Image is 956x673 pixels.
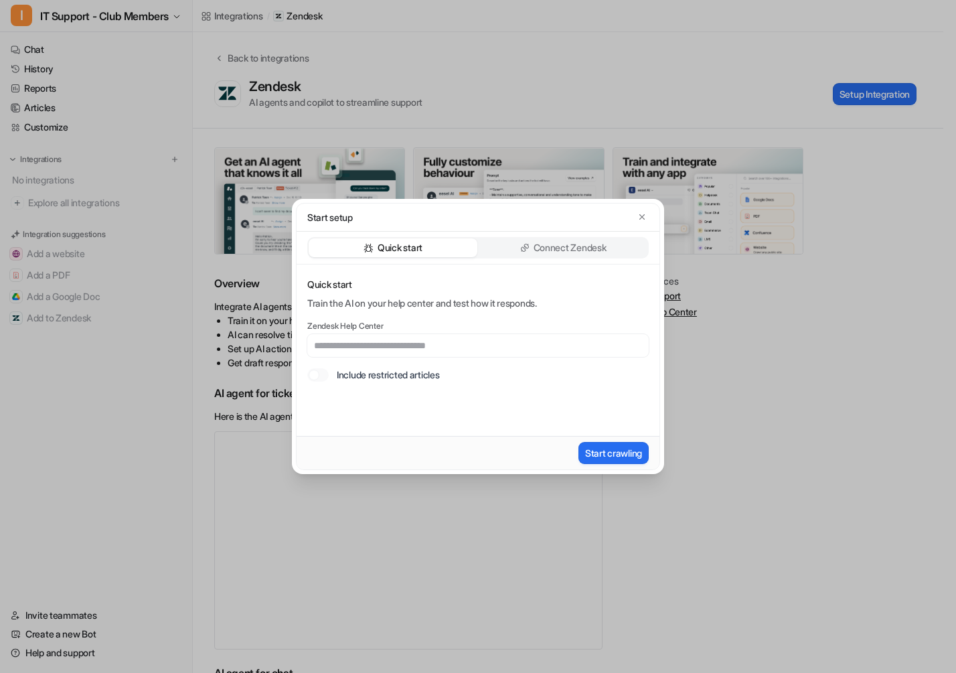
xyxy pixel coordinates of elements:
p: Start setup [307,210,353,224]
button: Start crawling [578,442,649,464]
p: Quick start [307,278,649,291]
p: Quick start [378,241,422,254]
label: Include restricted articles [337,368,439,382]
p: Connect Zendesk [534,241,607,254]
label: Zendesk Help Center [307,321,649,331]
p: Train the AI on your help center and test how it responds. [307,297,649,310]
